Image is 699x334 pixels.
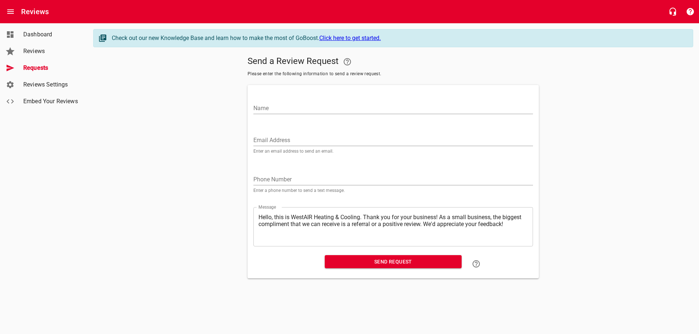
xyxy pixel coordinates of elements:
button: Send Request [325,255,462,269]
textarea: Hello, this is WestAIR Heating & Cooling. Thank you for your business! As a small business, the b... [258,214,528,240]
span: Reviews [23,47,79,56]
button: Open drawer [2,3,19,20]
span: Please enter the following information to send a review request. [248,71,539,78]
button: Live Chat [664,3,682,20]
h6: Reviews [21,6,49,17]
p: Enter a phone number to send a text message. [253,188,533,193]
button: Support Portal [682,3,699,20]
div: Check out our new Knowledge Base and learn how to make the most of GoBoost. [112,34,686,43]
span: Reviews Settings [23,80,79,89]
p: Enter an email address to send an email. [253,149,533,153]
a: Learn how to "Send a Review Request" [467,255,485,273]
span: Dashboard [23,30,79,39]
a: Your Google or Facebook account must be connected to "Send a Review Request" [339,53,356,71]
h5: Send a Review Request [248,53,539,71]
span: Embed Your Reviews [23,97,79,106]
a: Click here to get started. [319,35,381,41]
span: Send Request [331,257,456,266]
span: Requests [23,64,79,72]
